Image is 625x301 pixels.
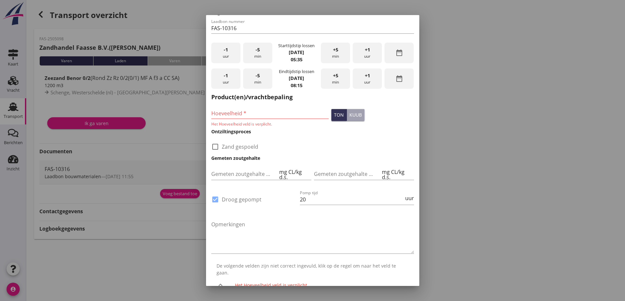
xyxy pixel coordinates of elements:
div: Het Hoeveelheid veld is verplicht. [211,121,329,127]
div: uur [211,43,240,63]
label: Droog gepompt [222,196,261,203]
input: Pomp tijd [300,194,404,205]
div: min [243,43,272,63]
input: Laadbon nummer [211,23,414,33]
label: Zand gespoeld [222,143,258,150]
input: Gemeten zoutgehalte achterbeun [314,169,381,179]
div: uur [404,196,414,201]
h3: Gemeten zoutgehalte [211,155,414,161]
input: Hoeveelheid * [211,108,329,119]
div: uur [353,68,382,89]
span: -5 [256,72,260,79]
button: ton [331,109,347,121]
div: kuub [349,111,362,118]
div: min [321,43,350,63]
h2: Product(en)/vrachtbepaling [211,93,414,102]
div: uur [353,43,382,63]
span: +5 [333,46,338,53]
strong: [DATE] [289,75,304,81]
span: +1 [365,46,370,53]
span: +5 [333,72,338,79]
div: uur [211,68,240,89]
div: De volgende velden zijn niet correct ingevuld, klik op de regel om naar het veld te gaan. [211,261,414,277]
i: keyboard_arrow_up [217,281,224,289]
span: +1 [365,72,370,79]
textarea: Opmerkingen [211,219,414,254]
div: min [321,68,350,89]
div: Eindtijdstip lossen [279,68,314,75]
span: -1 [224,46,228,53]
input: Gemeten zoutgehalte voorbeun [211,169,278,179]
div: ton [334,111,344,118]
div: mg CL/kg d.s. [381,169,414,180]
button: kuub [347,109,365,121]
div: min [243,68,272,89]
span: -5 [256,46,260,53]
div: Starttijdstip lossen [278,43,315,49]
strong: 05:35 [291,56,302,63]
strong: 08:15 [291,82,302,88]
strong: [DATE] [289,49,304,55]
i: date_range [395,49,403,57]
div: mg CL/kg d.s. [278,169,311,180]
span: -1 [224,72,228,79]
h3: Ontziltingsproces [211,128,414,135]
i: date_range [395,75,403,83]
div: Het Hoeveelheid veld is verplicht. [235,282,409,289]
